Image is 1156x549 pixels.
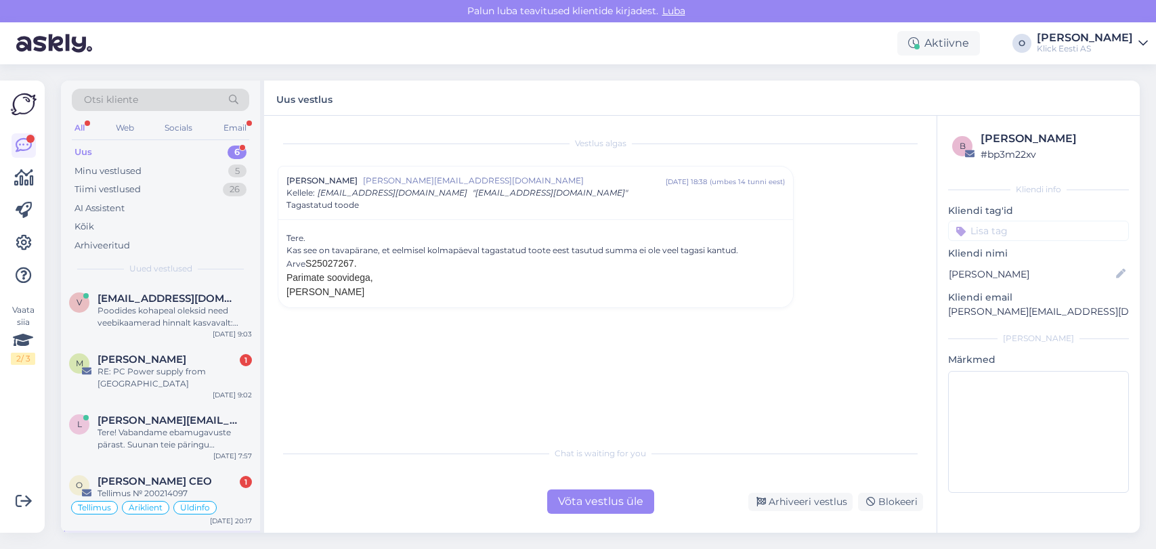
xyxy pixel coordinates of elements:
[278,447,923,460] div: Chat is waiting for you
[76,480,83,490] span: O
[98,414,238,426] span: lauri.sarapuu@gmail.com
[98,487,252,500] div: Tellimus № 200214097
[547,489,654,514] div: Võta vestlus üle
[210,516,252,526] div: [DATE] 20:17
[948,305,1129,319] p: [PERSON_NAME][EMAIL_ADDRESS][DOMAIN_NAME]
[228,164,247,178] div: 5
[286,244,785,271] div: Kas see on tavapärane, et eelmisel kolmapäeval tagastatud toote eest tasutud summa ei ole veel ta...
[213,451,252,461] div: [DATE] 7:57
[948,246,1129,261] p: Kliendi nimi
[180,504,210,512] span: Üldinfo
[1037,32,1148,54] a: [PERSON_NAME]Klick Eesti AS
[305,258,357,269] span: S25027267.
[11,304,35,365] div: Vaata siia
[213,390,252,400] div: [DATE] 9:02
[84,93,138,107] span: Otsi kliente
[286,232,785,299] div: Tere.
[286,272,373,283] span: Parimate soovidega,
[240,476,252,488] div: 1
[748,493,853,511] div: Arhiveeri vestlus
[658,5,689,17] span: Luba
[74,202,125,215] div: AI Assistent
[897,31,980,56] div: Aktiivne
[113,119,137,137] div: Web
[129,504,163,512] span: Äriklient
[363,175,666,187] span: [PERSON_NAME][EMAIL_ADDRESS][DOMAIN_NAME]
[98,475,212,487] span: Olga Ignatieva CEO
[473,188,628,198] span: "[EMAIL_ADDRESS][DOMAIN_NAME]"
[98,305,252,329] div: Poodides kohapeal oleksid need veebikaamerad hinnalt kasvavalt: [URL][DOMAIN_NAME][PERSON_NAME]. ...
[98,426,252,451] div: Tere! Vabandame ebamugavuste pärast. Suunan teie päringu spetsialistile. Uurime tellimuse #200214...
[77,419,82,429] span: l
[98,353,186,366] span: mao angela
[78,504,111,512] span: Tellimus
[129,263,192,275] span: Uued vestlused
[949,267,1113,282] input: Lisa nimi
[98,292,238,305] span: viljardoke@icloud.com
[276,89,333,107] label: Uus vestlus
[162,119,195,137] div: Socials
[11,91,37,117] img: Askly Logo
[286,199,359,211] span: Tagastatud toode
[1037,43,1133,54] div: Klick Eesti AS
[74,220,94,234] div: Kõik
[77,297,82,307] span: v
[981,131,1125,147] div: [PERSON_NAME]
[74,239,130,252] div: Arhiveeritud
[286,188,315,198] span: Kellele :
[960,141,966,151] span: b
[858,493,923,511] div: Blokeeri
[74,183,141,196] div: Tiimi vestlused
[11,353,35,365] div: 2 / 3
[948,204,1129,218] p: Kliendi tag'id
[710,177,785,187] div: ( umbes 14 tunni eest )
[1037,32,1133,43] div: [PERSON_NAME]
[948,353,1129,367] p: Märkmed
[221,119,249,137] div: Email
[74,146,92,159] div: Uus
[74,164,142,178] div: Minu vestlused
[286,175,358,187] span: [PERSON_NAME]
[948,332,1129,345] div: [PERSON_NAME]
[948,183,1129,196] div: Kliendi info
[228,146,247,159] div: 6
[76,358,83,368] span: m
[240,354,252,366] div: 1
[1012,34,1031,53] div: O
[98,366,252,390] div: RE: PC Power supply from [GEOGRAPHIC_DATA]
[981,147,1125,162] div: # bp3m22xv
[666,177,707,187] div: [DATE] 18:38
[213,329,252,339] div: [DATE] 9:03
[278,137,923,150] div: Vestlus algas
[223,183,247,196] div: 26
[948,290,1129,305] p: Kliendi email
[286,286,364,297] span: [PERSON_NAME]
[72,119,87,137] div: All
[948,221,1129,241] input: Lisa tag
[318,188,467,198] span: [EMAIL_ADDRESS][DOMAIN_NAME]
